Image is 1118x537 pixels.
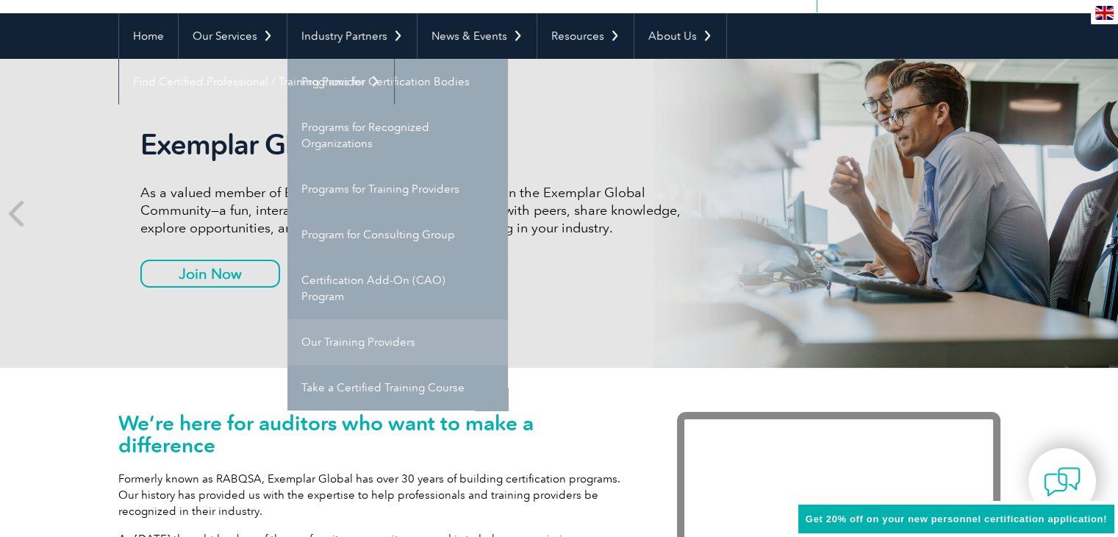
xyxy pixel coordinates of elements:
[287,104,508,166] a: Programs for Recognized Organizations
[140,260,280,288] a: Join Now
[287,257,508,319] a: Certification Add-On (CAO) Program
[118,412,633,456] h1: We’re here for auditors who want to make a difference
[634,13,726,59] a: About Us
[1044,463,1081,500] img: contact-chat.png
[287,365,508,410] a: Take a Certified Training Course
[140,128,692,162] h2: Exemplar Global Community
[118,471,633,519] p: Formerly known as RABQSA, Exemplar Global has over 30 years of building certification programs. O...
[418,13,537,59] a: News & Events
[1095,6,1114,20] img: en
[119,59,394,104] a: Find Certified Professional / Training Provider
[119,13,178,59] a: Home
[140,184,692,237] p: As a valued member of Exemplar Global, we invite you to join the Exemplar Global Community—a fun,...
[287,166,508,212] a: Programs for Training Providers
[287,319,508,365] a: Our Training Providers
[287,59,508,104] a: Programs for Certification Bodies
[287,13,417,59] a: Industry Partners
[179,13,287,59] a: Our Services
[537,13,634,59] a: Resources
[287,212,508,257] a: Program for Consulting Group
[806,513,1107,524] span: Get 20% off on your new personnel certification application!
